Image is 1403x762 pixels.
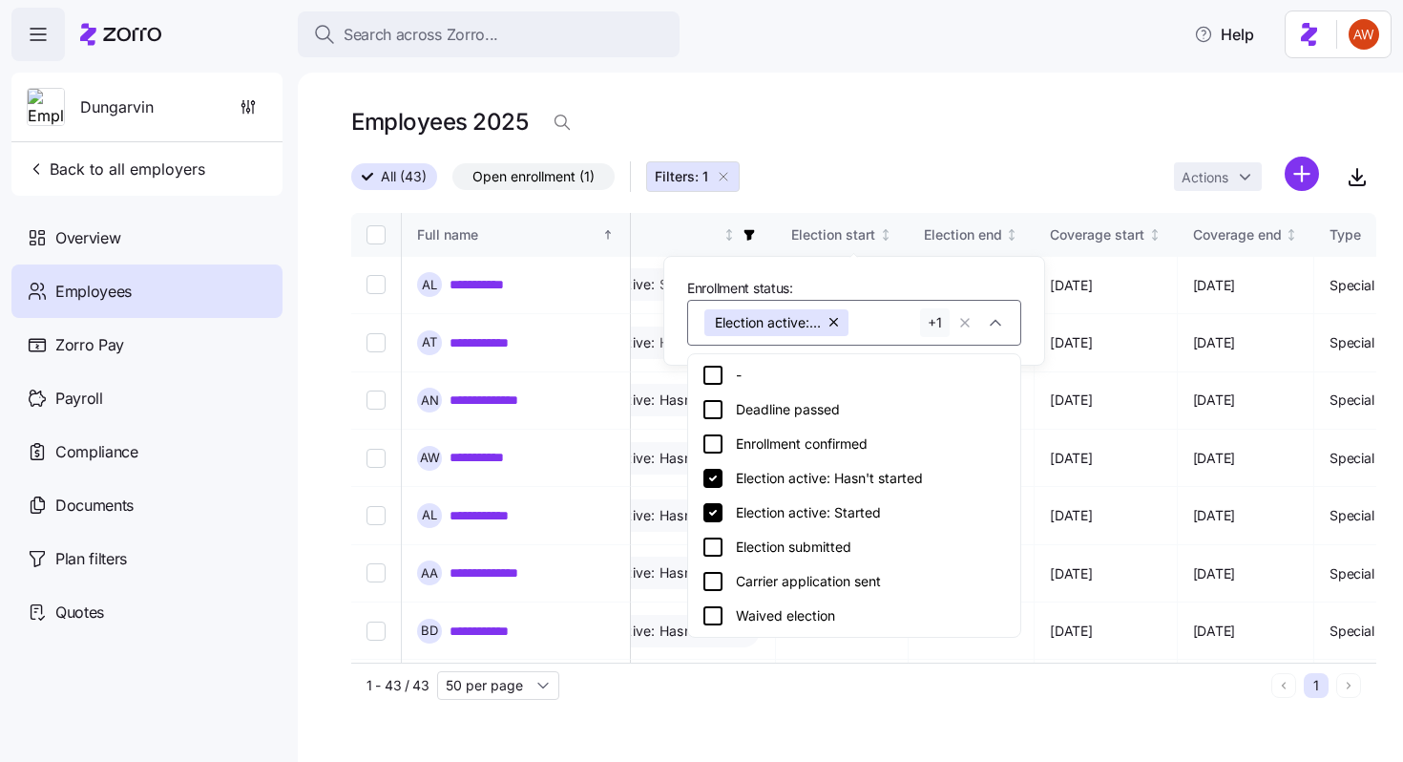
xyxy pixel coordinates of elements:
[1050,506,1092,525] span: [DATE]
[1178,213,1315,257] th: Coverage endNot sorted
[422,279,437,291] span: A L
[11,532,283,585] a: Plan filters
[421,567,438,580] span: A A
[1193,622,1235,641] span: [DATE]
[552,622,752,641] span: Election active: Hasn't started
[701,536,1007,559] div: Election submitted
[791,224,875,245] div: Election start
[1193,333,1235,352] span: [DATE]
[924,224,1002,245] div: Election end
[879,228,892,242] div: Not sorted
[701,501,1007,524] div: Election active: Started
[1330,622,1373,641] span: Special
[298,11,680,57] button: Search across Zorro...
[366,449,386,468] input: Select record 4
[701,433,1007,455] div: Enrollment confirmed
[1330,224,1396,245] div: Type
[55,601,104,624] span: Quotes
[1005,228,1018,242] div: Not sorted
[1330,333,1373,352] span: Special
[422,509,437,521] span: A L
[1193,391,1235,410] span: [DATE]
[1050,224,1144,245] div: Coverage start
[55,333,124,357] span: Zorro Pay
[1330,276,1373,295] span: Special
[422,336,437,349] span: A T
[1050,564,1092,583] span: [DATE]
[1330,564,1373,583] span: Special
[366,676,429,695] span: 1 - 43 / 43
[1330,449,1373,468] span: Special
[1285,157,1319,191] svg: add icon
[701,398,1007,421] div: Deadline passed
[909,213,1036,257] th: Election endNot sorted
[920,308,950,337] button: +1
[421,624,438,637] span: B D
[1174,162,1262,191] button: Actions
[1182,171,1228,184] span: Actions
[701,570,1007,593] div: Carrier application sent
[601,228,615,242] div: Sorted ascending
[1050,449,1092,468] span: [DATE]
[11,318,283,371] a: Zorro Pay
[421,394,439,407] span: A N
[1050,333,1092,352] span: [DATE]
[11,211,283,265] a: Overview
[19,150,213,188] button: Back to all employers
[1330,506,1373,525] span: Special
[402,213,631,257] th: Full nameSorted ascending
[11,425,283,478] a: Compliance
[552,333,752,352] span: Election active: Hasn't started
[472,164,595,189] span: Open enrollment (1)
[552,449,752,468] span: Election active: Hasn't started
[1330,391,1373,410] span: Special
[366,333,386,352] input: Select record 2
[27,158,205,180] span: Back to all employers
[420,452,440,464] span: A W
[701,364,1007,387] div: -
[55,494,134,518] span: Documents
[1271,673,1296,698] button: Previous page
[55,440,138,464] span: Compliance
[687,279,793,298] span: Enrollment status:
[1193,449,1235,468] span: [DATE]
[1193,564,1235,583] span: [DATE]
[366,225,386,244] input: Select all records
[11,585,283,639] a: Quotes
[366,391,386,410] input: Select record 3
[552,391,752,410] span: Election active: Hasn't started
[1035,213,1178,257] th: Coverage startNot sorted
[1179,15,1269,53] button: Help
[504,213,777,257] th: StatusNot sorted
[55,226,120,250] span: Overview
[28,89,64,127] img: Employer logo
[11,478,283,532] a: Documents
[1336,673,1361,698] button: Next page
[646,161,740,192] button: Filters: 1
[1349,19,1379,50] img: 3c671664b44671044fa8929adf5007c6
[381,164,427,189] span: All (43)
[366,275,386,294] input: Select record 1
[701,604,1007,627] div: Waived election
[80,95,154,119] span: Dungarvin
[655,167,708,186] span: Filters: 1
[366,622,386,641] input: Select record 7
[11,371,283,425] a: Payroll
[351,107,528,137] h1: Employees 2025
[1304,673,1329,698] button: 1
[552,506,752,525] span: Election active: Hasn't started
[366,563,386,582] input: Select record 6
[715,309,822,336] span: Election active: Hasn't started
[55,387,103,411] span: Payroll
[1193,276,1235,295] span: [DATE]
[1193,506,1235,525] span: [DATE]
[1285,228,1298,242] div: Not sorted
[552,563,752,582] span: Election active: Hasn't started
[776,213,909,257] th: Election startNot sorted
[366,506,386,525] input: Select record 5
[55,547,127,571] span: Plan filters
[701,467,1007,490] div: Election active: Hasn't started
[344,23,498,47] span: Search across Zorro...
[1050,622,1092,641] span: [DATE]
[1193,224,1282,245] div: Coverage end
